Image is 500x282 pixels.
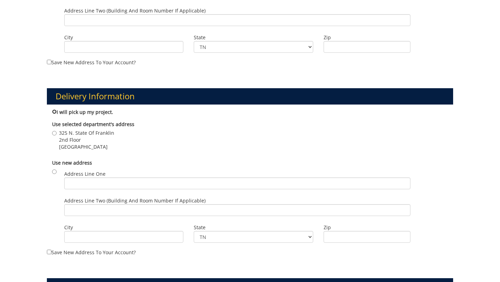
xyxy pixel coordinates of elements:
[194,224,313,231] label: State
[52,108,113,116] label: I will pick up my project.
[324,41,410,53] input: Zip
[59,130,114,136] span: 325 N. State Of Franklin
[59,136,114,143] span: 2nd Floor
[64,197,410,216] label: Address Line Two (Building and Room Number if applicable)
[64,204,410,216] input: Address Line Two (Building and Room Number if applicable)
[64,231,183,243] input: City
[52,121,134,127] b: Use selected department's address
[64,7,410,26] label: Address Line Two (Building and Room Number if applicable)
[59,143,114,150] span: [GEOGRAPHIC_DATA]
[194,34,313,41] label: State
[64,14,410,26] input: Address Line Two (Building and Room Number if applicable)
[324,224,410,231] label: Zip
[324,34,410,41] label: Zip
[52,131,57,135] input: 325 N. State Of Franklin 2nd Floor [GEOGRAPHIC_DATA]
[64,34,183,41] label: City
[47,60,51,64] input: Save new address to your account?
[64,224,183,231] label: City
[47,88,453,104] h3: Delivery Information
[64,177,410,189] input: Address Line One
[52,109,57,114] input: I will pick up my project.
[64,171,410,189] label: Address Line One
[52,159,92,166] b: Use new address
[324,231,410,243] input: Zip
[47,250,51,254] input: Save new address to your account?
[64,41,183,53] input: City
